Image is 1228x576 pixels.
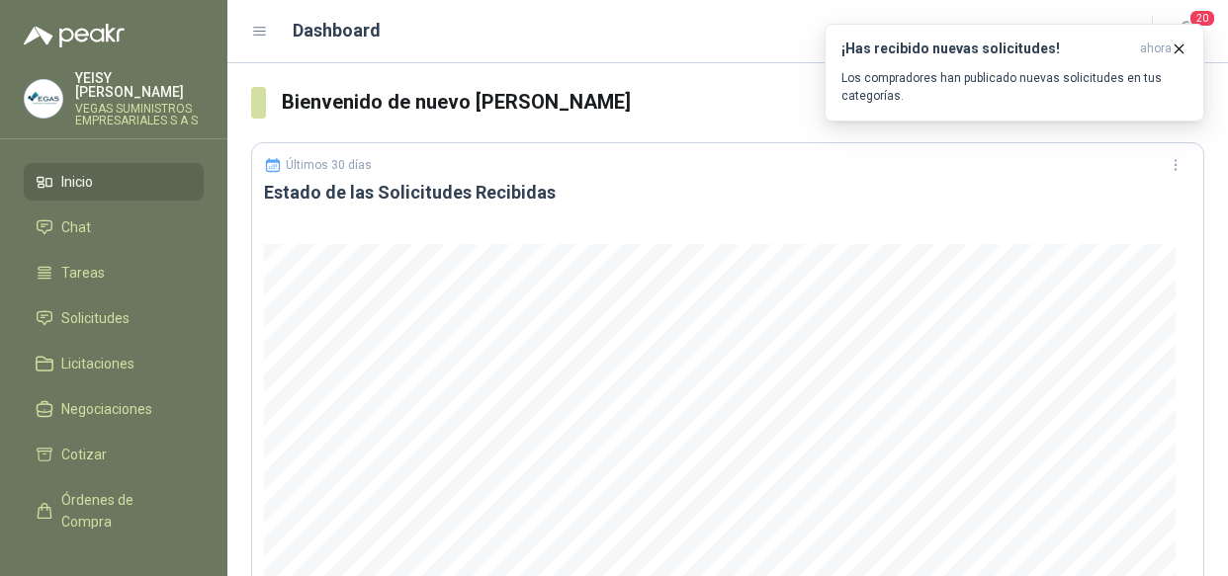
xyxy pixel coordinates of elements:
img: Company Logo [25,80,62,118]
a: Chat [24,208,204,246]
span: Tareas [61,262,105,284]
p: Los compradores han publicado nuevas solicitudes en tus categorías. [841,69,1187,105]
h3: Bienvenido de nuevo [PERSON_NAME] [282,87,1204,118]
p: VEGAS SUMINISTROS EMPRESARIALES S A S [75,103,204,126]
span: Inicio [61,171,93,193]
span: Cotizar [61,444,107,465]
h1: Dashboard [293,17,381,44]
a: Negociaciones [24,390,204,428]
a: Inicio [24,163,204,201]
button: ¡Has recibido nuevas solicitudes!ahora Los compradores han publicado nuevas solicitudes en tus ca... [825,24,1204,122]
p: Últimos 30 días [286,158,372,172]
a: Cotizar [24,436,204,473]
a: Licitaciones [24,345,204,382]
span: Licitaciones [61,353,134,374]
p: YEISY [PERSON_NAME] [75,71,204,99]
a: Solicitudes [24,299,204,337]
a: Tareas [24,254,204,291]
span: Chat [61,216,91,238]
span: ahora [1140,41,1172,57]
span: Negociaciones [61,398,152,420]
span: Solicitudes [61,307,130,329]
a: Órdenes de Compra [24,481,204,540]
span: 20 [1188,9,1216,28]
img: Logo peakr [24,24,125,47]
span: Órdenes de Compra [61,489,185,533]
button: 20 [1169,14,1204,49]
h3: Estado de las Solicitudes Recibidas [264,181,1191,205]
h3: ¡Has recibido nuevas solicitudes! [841,41,1132,57]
